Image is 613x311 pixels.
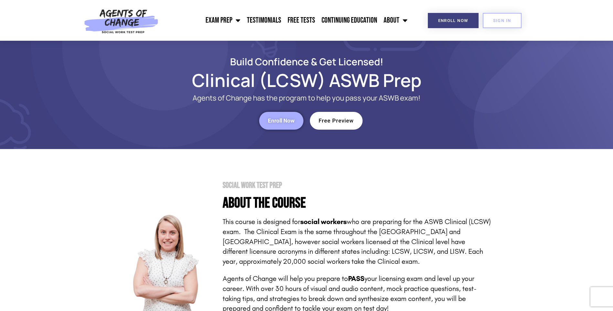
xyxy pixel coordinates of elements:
[148,94,465,102] p: Agents of Change has the program to help you pass your ASWB exam!
[310,112,363,130] a: Free Preview
[223,181,491,189] h2: Social Work Test Prep
[268,118,295,123] span: Enroll Now
[244,12,284,28] a: Testimonials
[223,196,491,210] h4: About the Course
[428,13,479,28] a: Enroll Now
[162,12,411,28] nav: Menu
[318,12,380,28] a: Continuing Education
[122,73,491,88] h1: Clinical (LCSW) ASWB Prep
[122,57,491,66] h2: Build Confidence & Get Licensed!
[319,118,354,123] span: Free Preview
[483,13,522,28] a: SIGN IN
[438,18,468,23] span: Enroll Now
[259,112,303,130] a: Enroll Now
[284,12,318,28] a: Free Tests
[380,12,411,28] a: About
[348,274,365,283] strong: PASS
[493,18,511,23] span: SIGN IN
[202,12,244,28] a: Exam Prep
[223,217,491,267] p: This course is designed for who are preparing for the ASWB Clinical (LCSW) exam. The Clinical Exa...
[300,218,347,226] strong: social workers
